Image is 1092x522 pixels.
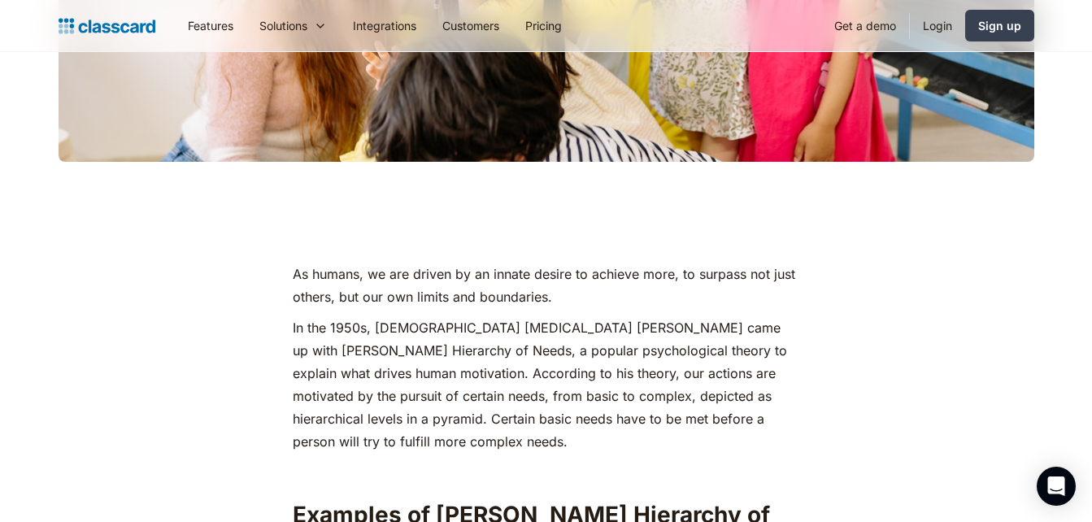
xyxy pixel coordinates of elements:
[293,461,799,484] p: ‍
[175,7,246,44] a: Features
[965,10,1034,41] a: Sign up
[293,263,799,308] p: As humans, we are driven by an innate desire to achieve more, to surpass not just others, but our...
[59,15,155,37] a: home
[978,17,1021,34] div: Sign up
[910,7,965,44] a: Login
[246,7,340,44] div: Solutions
[293,316,799,453] p: In the 1950s, [DEMOGRAPHIC_DATA] [MEDICAL_DATA] [PERSON_NAME] came up with [PERSON_NAME] Hierarch...
[340,7,429,44] a: Integrations
[512,7,575,44] a: Pricing
[259,17,307,34] div: Solutions
[821,7,909,44] a: Get a demo
[1037,467,1076,506] div: Open Intercom Messenger
[429,7,512,44] a: Customers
